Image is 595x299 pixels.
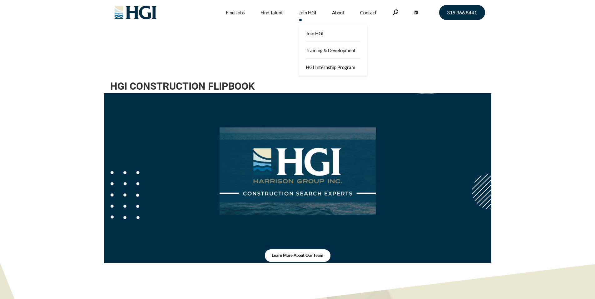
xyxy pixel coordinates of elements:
img: Untitled design - 2022-07-22T123250.272 [220,93,376,249]
a: HGI Internship Program [299,59,367,76]
a: Join HGI [299,25,367,42]
a: Search [392,9,399,15]
a: Learn More About Our Team [265,249,330,262]
span: Learn More About Our Team [272,253,323,257]
a: 319.366.8441 [439,5,485,20]
span: 319.366.8441 [447,10,477,15]
a: HGI CONSTRUCTION FLIPBOOK [110,80,255,92]
a: Training & Development [299,42,367,59]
